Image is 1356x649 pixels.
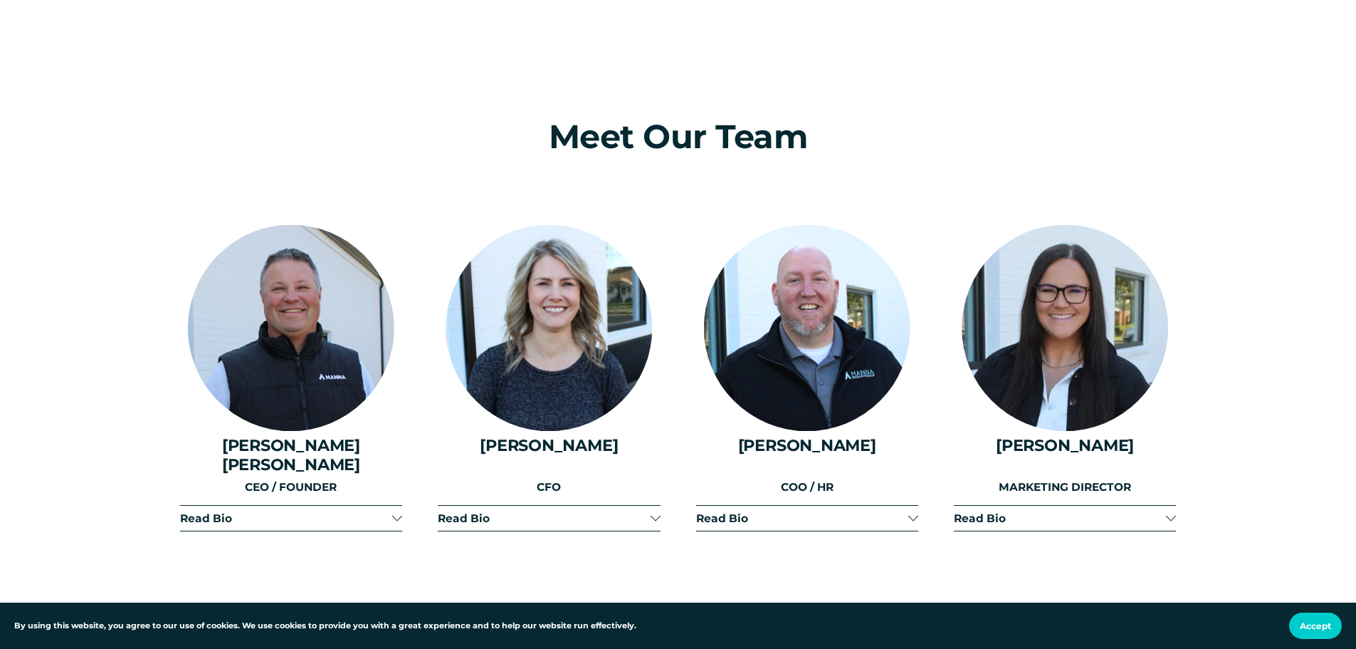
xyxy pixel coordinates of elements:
h4: [PERSON_NAME] [PERSON_NAME] [180,436,402,473]
p: MARKETING DIRECTOR [954,479,1176,497]
p: By using this website, you agree to our use of cookies. We use cookies to provide you with a grea... [14,620,636,633]
button: Read Bio [954,506,1176,531]
button: Read Bio [438,506,660,531]
span: Read Bio [438,512,650,525]
button: Read Bio [180,506,402,531]
span: Read Bio [696,512,908,525]
button: Read Bio [696,506,918,531]
span: Read Bio [954,512,1166,525]
h4: [PERSON_NAME] [438,436,660,455]
span: Meet Our Team [549,116,808,157]
p: CFO [438,479,660,497]
button: Accept [1289,613,1342,639]
p: COO / HR [696,479,918,497]
span: Accept [1300,621,1331,631]
h4: [PERSON_NAME] [954,436,1176,455]
p: CEO / FOUNDER [180,479,402,497]
span: Read Bio [180,512,392,525]
h4: [PERSON_NAME] [696,436,918,455]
